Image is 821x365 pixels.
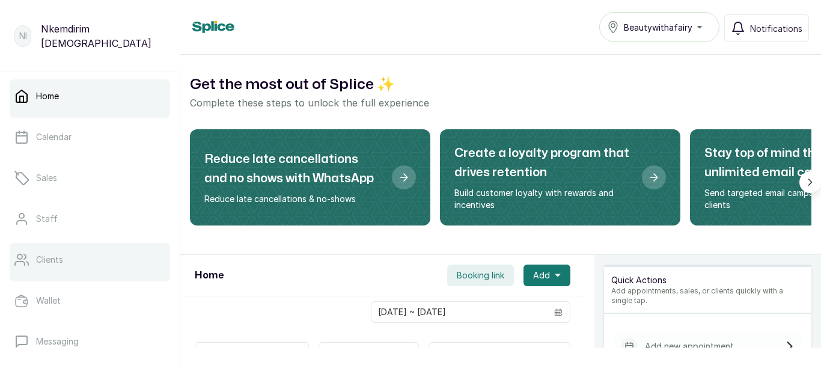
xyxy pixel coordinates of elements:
a: Messaging [10,325,170,358]
p: Wallet [36,295,61,307]
p: Clients [36,254,63,266]
h2: Get the most out of Splice ✨ [190,74,811,96]
p: Build customer loyalty with rewards and incentives [454,187,632,211]
a: Wallet [10,284,170,317]
a: Staff [10,202,170,236]
span: Notifications [750,22,802,35]
a: Sales [10,161,170,195]
button: Add [523,265,570,286]
h1: Home [195,268,224,283]
p: Calendar [36,131,72,143]
div: Reduce late cancellations and no shows with WhatsApp [190,129,430,225]
a: Home [10,79,170,113]
button: Booking link [447,265,514,286]
a: Calendar [10,120,170,154]
div: Create a loyalty program that drives retention [440,129,680,225]
svg: calendar [554,308,563,316]
h2: Create a loyalty program that drives retention [454,144,632,182]
h2: Reduce late cancellations and no shows with WhatsApp [204,150,382,188]
input: Select date [371,302,547,322]
span: Beautywithafairy [624,21,692,34]
button: Notifications [724,14,809,42]
p: Sales [36,172,57,184]
p: Nkemdirim [DEMOGRAPHIC_DATA] [41,22,165,51]
p: Add appointments, sales, or clients quickly with a single tap. [611,286,804,305]
p: Complete these steps to unlock the full experience [190,96,811,110]
span: Booking link [457,269,504,281]
p: Reduce late cancellations & no-shows [204,193,382,205]
p: NI [19,30,27,42]
a: Clients [10,243,170,277]
span: Add [533,269,550,281]
button: Beautywithafairy [599,12,719,42]
p: Staff [36,213,58,225]
p: Add new appointment [645,340,734,352]
p: Messaging [36,336,79,348]
p: Home [36,90,59,102]
p: Quick Actions [611,274,804,286]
